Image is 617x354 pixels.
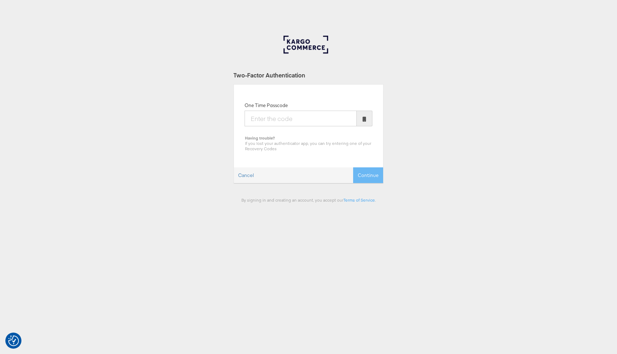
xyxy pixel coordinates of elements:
img: Revisit consent button [8,335,19,346]
b: Having trouble? [245,135,275,141]
span: If you lost your authenticator app, you can try entering one of your Recovery Codes [245,141,371,151]
a: Cancel [234,168,258,183]
div: Two-Factor Authentication [234,71,383,79]
div: By signing in and creating an account, you accept our . [234,197,383,203]
button: Consent Preferences [8,335,19,346]
a: Terms of Service [343,197,375,203]
input: Enter the code [245,111,357,126]
label: One Time Passcode [245,102,288,109]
